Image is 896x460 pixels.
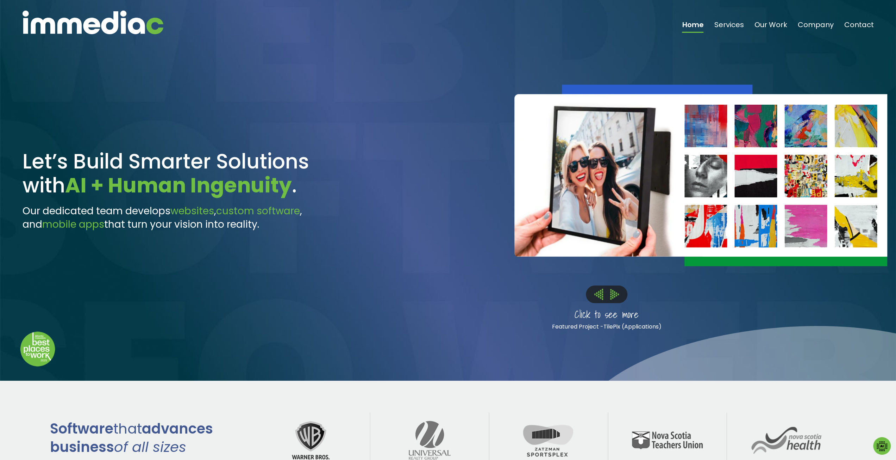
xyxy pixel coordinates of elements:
[754,21,787,33] a: Our Work
[594,289,603,300] img: Left%20Arrow.png
[114,437,186,457] span: of all sizes
[610,289,619,299] img: Right%20Arrow.png
[402,421,458,460] img: universalLogo.png
[65,171,292,200] span: AI + Human Ingenuity
[603,323,661,331] a: TilePix (Applications)
[285,421,337,459] img: Warner_Bros._logo.png
[216,204,300,218] span: custom software
[516,423,581,458] img: sportsplexLogo.png
[744,427,828,454] img: nsHealthLogo.png
[844,21,873,33] a: Contact
[797,21,833,33] a: Company
[625,431,710,449] img: nstuLogo.png
[113,419,142,438] span: that
[170,204,214,218] span: websites
[682,21,703,33] a: Home
[519,307,695,323] p: Click to see more
[42,217,104,231] span: mobile apps
[23,149,352,197] h1: Let’s Build Smarter Solutions with .
[50,419,241,456] h2: Software advances business
[20,331,55,367] img: Down
[519,322,695,331] p: Featured Project -
[23,204,352,231] h3: Our dedicated team develops , , and that turn your vision into reality.
[714,21,744,33] a: Services
[23,11,163,34] img: immediac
